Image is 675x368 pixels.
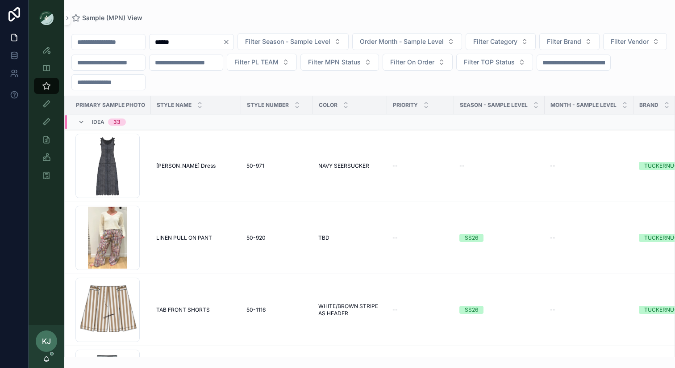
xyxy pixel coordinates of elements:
[318,162,382,169] a: NAVY SEERSUCKER
[113,118,121,126] div: 33
[459,306,539,314] a: SS26
[539,33,600,50] button: Select Button
[246,234,308,241] a: 50-920
[156,162,216,169] span: [PERSON_NAME] Dress
[156,234,236,241] a: LINEN PULL ON PANT
[319,102,337,109] span: Color
[392,162,449,169] a: --
[550,162,628,169] a: --
[550,234,555,241] span: --
[227,54,297,71] button: Select Button
[352,33,462,50] button: Select Button
[92,118,104,126] span: Idea
[392,306,449,313] a: --
[71,13,142,22] a: Sample (MPN) View
[247,102,289,109] span: Style Number
[393,102,418,109] span: PRIORITY
[318,162,369,169] span: NAVY SEERSUCKER
[300,54,379,71] button: Select Button
[39,11,54,25] img: App logo
[223,38,233,46] button: Clear
[550,306,555,313] span: --
[318,234,329,241] span: TBD
[42,336,51,347] span: KJ
[237,33,349,50] button: Select Button
[246,234,266,241] span: 50-920
[246,162,264,169] span: 50-971
[156,234,212,241] span: LINEN PULL ON PANT
[246,306,308,313] a: 50-1116
[82,13,142,22] span: Sample (MPN) View
[550,306,628,313] a: --
[459,162,539,169] a: --
[383,54,453,71] button: Select Button
[464,58,515,67] span: Filter TOP Status
[390,58,434,67] span: Filter On Order
[473,37,517,46] span: Filter Category
[157,102,192,109] span: Style Name
[392,234,398,241] span: --
[550,102,617,109] span: MONTH - SAMPLE LEVEL
[318,234,382,241] a: TBD
[392,162,398,169] span: --
[156,306,236,313] a: TAB FRONT SHORTS
[547,37,581,46] span: Filter Brand
[460,102,528,109] span: Season - Sample Level
[360,37,444,46] span: Order Month - Sample Level
[234,58,279,67] span: Filter PL TEAM
[308,58,361,67] span: Filter MPN Status
[392,306,398,313] span: --
[550,162,555,169] span: --
[639,102,658,109] span: Brand
[465,234,478,242] div: SS26
[76,102,145,109] span: PRIMARY SAMPLE PHOTO
[318,303,382,317] a: WHITE/BROWN STRIPE AS HEADER
[459,234,539,242] a: SS26
[156,306,210,313] span: TAB FRONT SHORTS
[156,162,236,169] a: [PERSON_NAME] Dress
[611,37,649,46] span: Filter Vendor
[29,36,64,195] div: scrollable content
[246,162,308,169] a: 50-971
[459,162,465,169] span: --
[466,33,536,50] button: Select Button
[246,306,266,313] span: 50-1116
[550,234,628,241] a: --
[603,33,667,50] button: Select Button
[245,37,330,46] span: Filter Season - Sample Level
[465,306,478,314] div: SS26
[392,234,449,241] a: --
[456,54,533,71] button: Select Button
